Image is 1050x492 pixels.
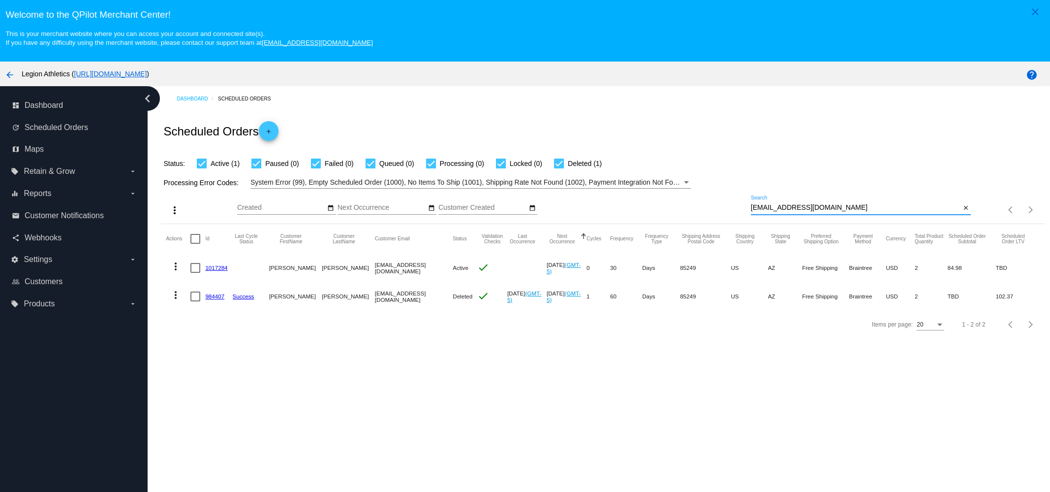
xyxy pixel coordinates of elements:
[915,282,948,311] mat-cell: 2
[948,282,996,311] mat-cell: TBD
[917,322,944,328] mat-select: Items per page:
[680,254,731,282] mat-cell: 85249
[948,233,987,244] button: Change sorting for Subtotal
[1001,200,1021,220] button: Previous page
[610,282,642,311] mat-cell: 60
[547,282,587,311] mat-cell: [DATE]
[211,158,240,169] span: Active (1)
[962,204,969,212] mat-icon: close
[177,91,218,106] a: Dashboard
[25,101,63,110] span: Dashboard
[11,167,19,175] i: local_offer
[269,254,322,282] mat-cell: [PERSON_NAME]
[12,278,20,286] i: people_outline
[12,124,20,131] i: update
[322,254,374,282] mat-cell: [PERSON_NAME]
[477,262,489,273] mat-icon: check
[529,204,536,212] mat-icon: date_range
[24,167,75,176] span: Retain & Grow
[642,233,671,244] button: Change sorting for FrequencyType
[680,233,722,244] button: Change sorting for ShippingPostcode
[915,224,948,254] mat-header-cell: Total Product Quantity
[1026,69,1038,81] mat-icon: help
[917,321,923,328] span: 20
[610,254,642,282] mat-cell: 30
[731,282,768,311] mat-cell: US
[731,254,768,282] mat-cell: US
[140,91,155,106] i: chevron_left
[129,256,137,263] i: arrow_drop_down
[12,230,137,246] a: share Webhooks
[12,120,137,135] a: update Scheduled Orders
[24,299,55,308] span: Products
[265,158,299,169] span: Paused (0)
[129,300,137,308] i: arrow_drop_down
[170,289,182,301] mat-icon: more_vert
[438,204,527,212] input: Customer Created
[269,233,313,244] button: Change sorting for CustomerFirstName
[996,233,1031,244] button: Change sorting for LifetimeValue
[24,255,52,264] span: Settings
[886,282,915,311] mat-cell: USD
[233,293,254,299] a: Success
[24,189,51,198] span: Reports
[25,233,62,242] span: Webhooks
[22,70,149,78] span: Legion Athletics ( )
[768,233,794,244] button: Change sorting for ShippingState
[587,254,610,282] mat-cell: 0
[25,277,62,286] span: Customers
[547,262,581,274] a: (GMT-5)
[849,254,886,282] mat-cell: Braintree
[163,121,278,141] h2: Scheduled Orders
[642,254,680,282] mat-cell: Days
[375,282,453,311] mat-cell: [EMAIL_ADDRESS][DOMAIN_NAME]
[802,282,849,311] mat-cell: Free Shipping
[507,290,541,303] a: (GMT-5)
[262,39,373,46] a: [EMAIL_ADDRESS][DOMAIN_NAME]
[849,282,886,311] mat-cell: Braintree
[768,282,803,311] mat-cell: AZ
[163,179,239,187] span: Processing Error Codes:
[12,274,137,290] a: people_outline Customers
[587,282,610,311] mat-cell: 1
[547,254,587,282] mat-cell: [DATE]
[375,236,410,242] button: Change sorting for CustomerEmail
[11,256,19,263] i: settings
[12,101,20,109] i: dashboard
[477,224,507,254] mat-header-cell: Validation Checks
[802,254,849,282] mat-cell: Free Shipping
[129,167,137,175] i: arrow_drop_down
[453,264,468,271] span: Active
[5,9,1044,20] h3: Welcome to the QPilot Merchant Center!
[428,204,435,212] mat-icon: date_range
[379,158,414,169] span: Queued (0)
[872,321,913,328] div: Items per page:
[11,300,19,308] i: local_offer
[948,254,996,282] mat-cell: 84.98
[12,145,20,153] i: map
[12,212,20,220] i: email
[440,158,484,169] span: Processing (0)
[163,160,185,167] span: Status:
[568,158,602,169] span: Deleted (1)
[477,290,489,302] mat-icon: check
[642,282,680,311] mat-cell: Days
[25,145,44,154] span: Maps
[610,236,633,242] button: Change sorting for Frequency
[233,233,260,244] button: Change sorting for LastProcessingCycleId
[338,204,426,212] input: Next Occurrence
[768,254,803,282] mat-cell: AZ
[218,91,279,106] a: Scheduled Orders
[250,176,691,189] mat-select: Filter by Processing Error Codes
[166,224,190,254] mat-header-cell: Actions
[751,204,961,212] input: Search
[322,233,366,244] button: Change sorting for CustomerLastName
[886,254,915,282] mat-cell: USD
[25,211,104,220] span: Customer Notifications
[507,233,538,244] button: Change sorting for LastOccurrenceUtc
[960,203,971,213] button: Clear
[129,190,137,197] i: arrow_drop_down
[205,236,209,242] button: Change sorting for Id
[237,204,326,212] input: Created
[802,233,840,244] button: Change sorting for PreferredShippingOption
